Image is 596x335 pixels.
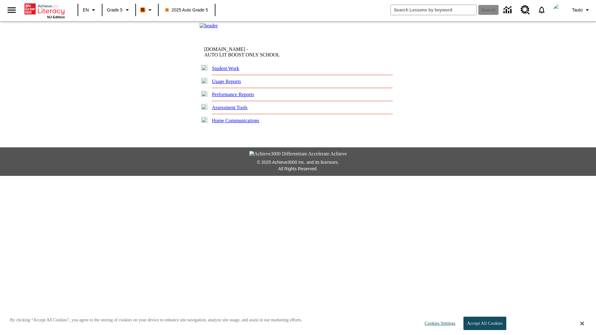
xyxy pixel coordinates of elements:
[25,2,65,19] div: Home
[201,65,208,70] img: plus.gif
[83,7,89,13] span: EN
[10,317,302,323] p: By clicking “Accept All Cookies”, you agree to the storing of cookies on your device to enhance s...
[80,4,100,16] button: Language: EN, Select a language
[200,23,218,29] img: header
[534,2,550,18] a: Notifications
[104,4,133,16] button: Grade: Grade 5, Select a grade
[204,47,318,58] td: [DOMAIN_NAME] -
[249,151,347,157] img: Achieve3000 Differentiate Accelerate Achieve
[212,92,254,97] a: Performance Reports
[419,317,458,330] button: Cookies Settings
[500,2,517,19] a: Data Center
[201,117,208,123] img: plus.gif
[212,105,248,110] a: Assessment Tools
[47,15,65,19] span: NJ Edition
[212,79,241,84] a: Usage Reports
[141,6,144,14] span: B
[570,4,594,16] button: Profile/Settings
[580,321,584,326] button: Close
[107,7,123,13] span: Grade 5
[165,7,208,13] span: 2025 Auto Grade 5
[391,5,476,15] input: search field
[212,118,259,123] a: Home Communications
[517,2,534,18] a: Resource Center, Will open in new tab
[138,4,156,16] button: Boost Class color is orange. Change class color
[201,91,208,96] img: plus.gif
[201,78,208,83] img: plus.gif
[550,2,570,18] button: Select a new avatar
[201,104,208,109] img: plus.gif
[2,1,21,19] button: Open side menu
[572,7,583,13] span: Tauto
[204,52,280,57] nobr: AUTO LIT BOOST ONLY SCHOOL
[212,66,239,71] a: Student Work
[463,317,506,330] button: Accept All Cookies
[553,4,566,16] img: avatar image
